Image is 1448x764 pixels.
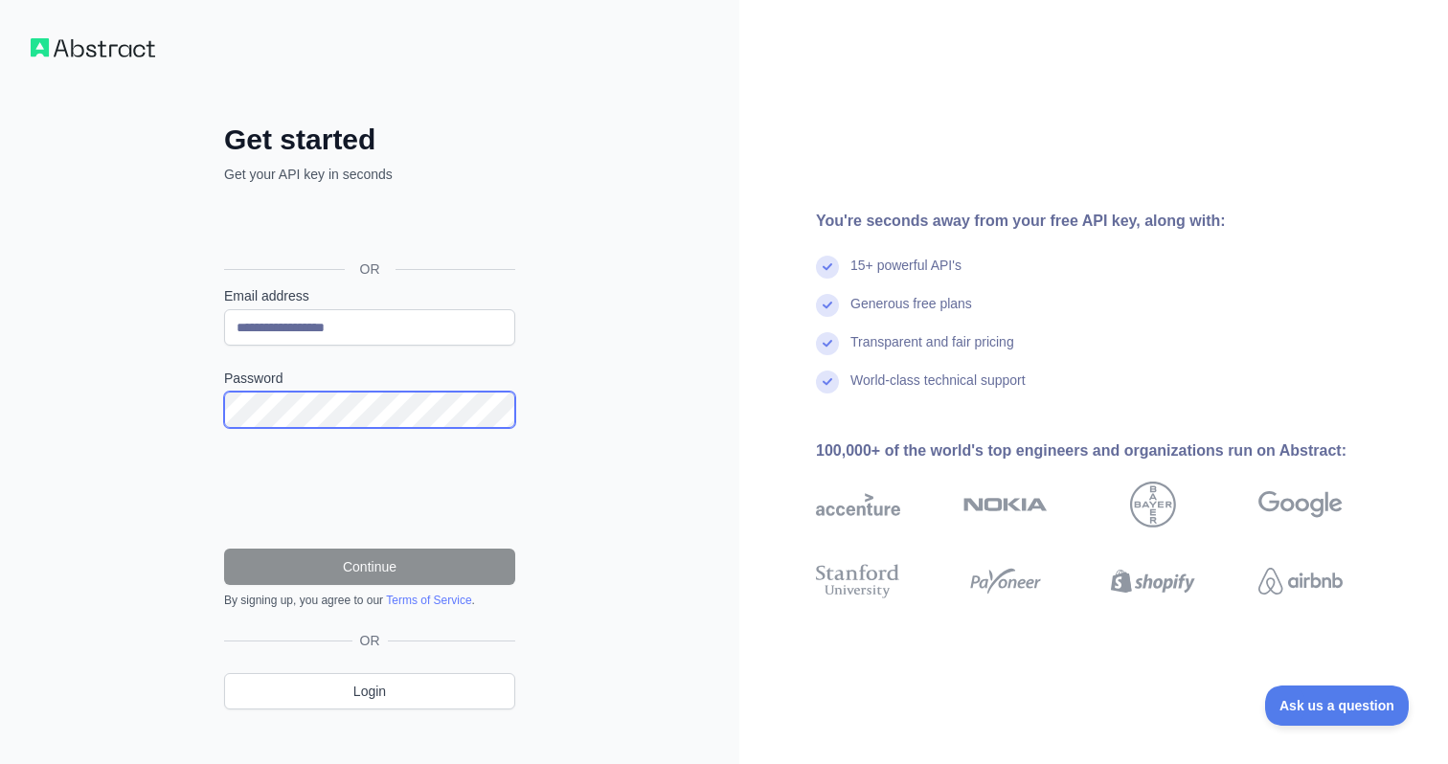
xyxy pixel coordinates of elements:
[224,123,515,157] h2: Get started
[224,165,515,184] p: Get your API key in seconds
[31,38,155,57] img: Workflow
[963,482,1048,528] img: nokia
[850,332,1014,371] div: Transparent and fair pricing
[816,294,839,317] img: check mark
[215,205,521,247] iframe: Sign in with Google Button
[816,560,900,602] img: stanford university
[850,294,972,332] div: Generous free plans
[963,560,1048,602] img: payoneer
[352,631,388,650] span: OR
[816,210,1404,233] div: You're seconds away from your free API key, along with:
[816,371,839,393] img: check mark
[1111,560,1195,602] img: shopify
[224,369,515,388] label: Password
[850,371,1026,409] div: World-class technical support
[224,673,515,709] a: Login
[1130,482,1176,528] img: bayer
[816,439,1404,462] div: 100,000+ of the world's top engineers and organizations run on Abstract:
[816,332,839,355] img: check mark
[224,286,515,305] label: Email address
[224,593,515,608] div: By signing up, you agree to our .
[224,549,515,585] button: Continue
[1258,560,1343,602] img: airbnb
[386,594,471,607] a: Terms of Service
[345,259,396,279] span: OR
[816,256,839,279] img: check mark
[1258,482,1343,528] img: google
[224,451,515,526] iframe: reCAPTCHA
[850,256,962,294] div: 15+ powerful API's
[816,482,900,528] img: accenture
[1265,685,1410,726] iframe: Toggle Customer Support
